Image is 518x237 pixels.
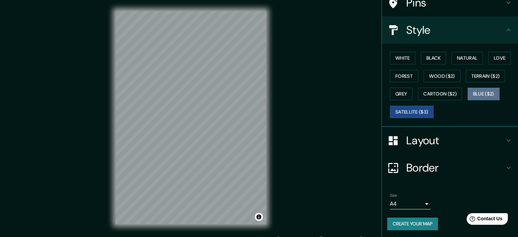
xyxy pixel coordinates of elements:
h4: Layout [406,134,504,147]
h4: Style [406,23,504,37]
button: Natural [452,52,483,64]
button: Create your map [387,218,438,230]
iframe: Help widget launcher [457,210,511,229]
button: Wood ($2) [424,70,460,83]
h4: Border [406,161,504,175]
button: Black [421,52,446,64]
button: Toggle attribution [255,213,263,221]
div: A4 [390,198,431,209]
button: Satellite ($3) [390,106,434,118]
label: Size [390,193,397,198]
div: Border [382,154,518,181]
button: White [390,52,415,64]
button: Grey [390,88,412,100]
div: Layout [382,127,518,154]
button: Love [488,52,511,64]
button: Terrain ($2) [466,70,505,83]
button: Forest [390,70,418,83]
button: Cartoon ($2) [418,88,462,100]
button: Blue ($2) [468,88,500,100]
div: Style [382,16,518,44]
canvas: Map [115,11,266,224]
